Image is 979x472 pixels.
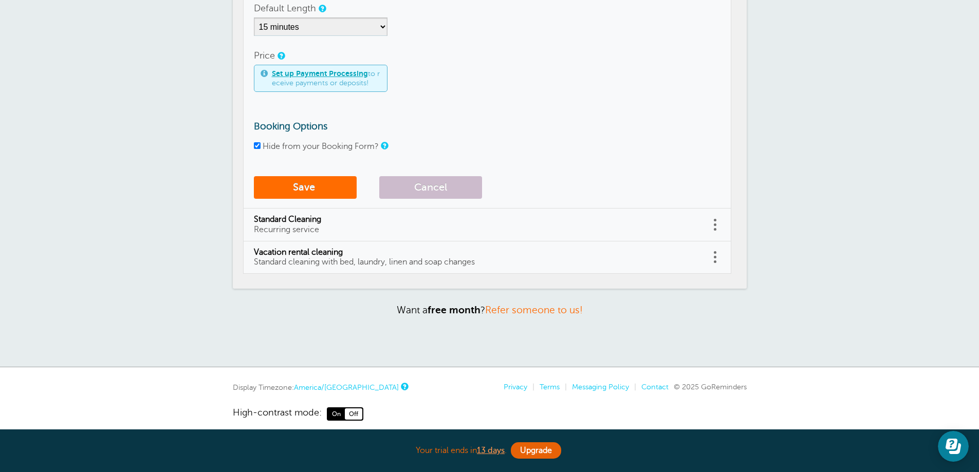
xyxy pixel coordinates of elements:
[254,257,475,267] span: Standard cleaning with bed, laundry, linen and soap changes
[233,440,747,462] div: Your trial ends in .
[477,446,505,455] a: 13 days
[319,5,325,12] a: An optional default setting for how long an appointment for this service takes. This can be overr...
[294,383,399,391] a: America/[GEOGRAPHIC_DATA]
[233,383,407,392] div: Display Timezone:
[641,383,669,391] a: Contact
[254,248,700,267] a: Vacation rental cleaning Standard cleaning with bed, laundry, linen and soap changes
[504,383,527,391] a: Privacy
[485,305,583,315] a: Refer someone to us!
[254,215,700,234] a: Standard Cleaning Recurring service
[254,225,319,234] span: Recurring service
[381,142,387,149] a: Check the box to hide this service from customers using your booking form.
[233,407,322,421] span: High-contrast mode:
[938,431,969,462] iframe: Resource center
[272,69,368,78] a: Set up Payment Processing
[254,51,275,60] label: Price
[540,383,560,391] a: Terms
[428,305,481,315] strong: free month
[674,383,747,391] span: © 2025 GoReminders
[233,304,747,316] p: Want a ?
[254,248,700,257] span: Vacation rental cleaning
[560,383,567,391] li: |
[511,442,561,459] a: Upgrade
[629,383,636,391] li: |
[254,121,721,132] h3: Booking Options
[254,4,316,13] label: Default Length
[233,407,747,421] a: High-contrast mode: On Off
[263,142,379,151] label: Hide from your Booking Form?
[278,52,284,59] a: An optional default price for appointments for the service. (You can override this default price ...
[379,176,482,199] button: Cancel
[527,383,534,391] li: |
[272,69,381,87] span: to receive payments or deposits!
[572,383,629,391] a: Messaging Policy
[254,176,357,199] button: Save
[254,215,700,224] span: Standard Cleaning
[328,408,345,420] span: On
[401,383,407,390] a: This is the timezone being used to display dates and times to you on this device. Click the timez...
[345,408,362,420] span: Off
